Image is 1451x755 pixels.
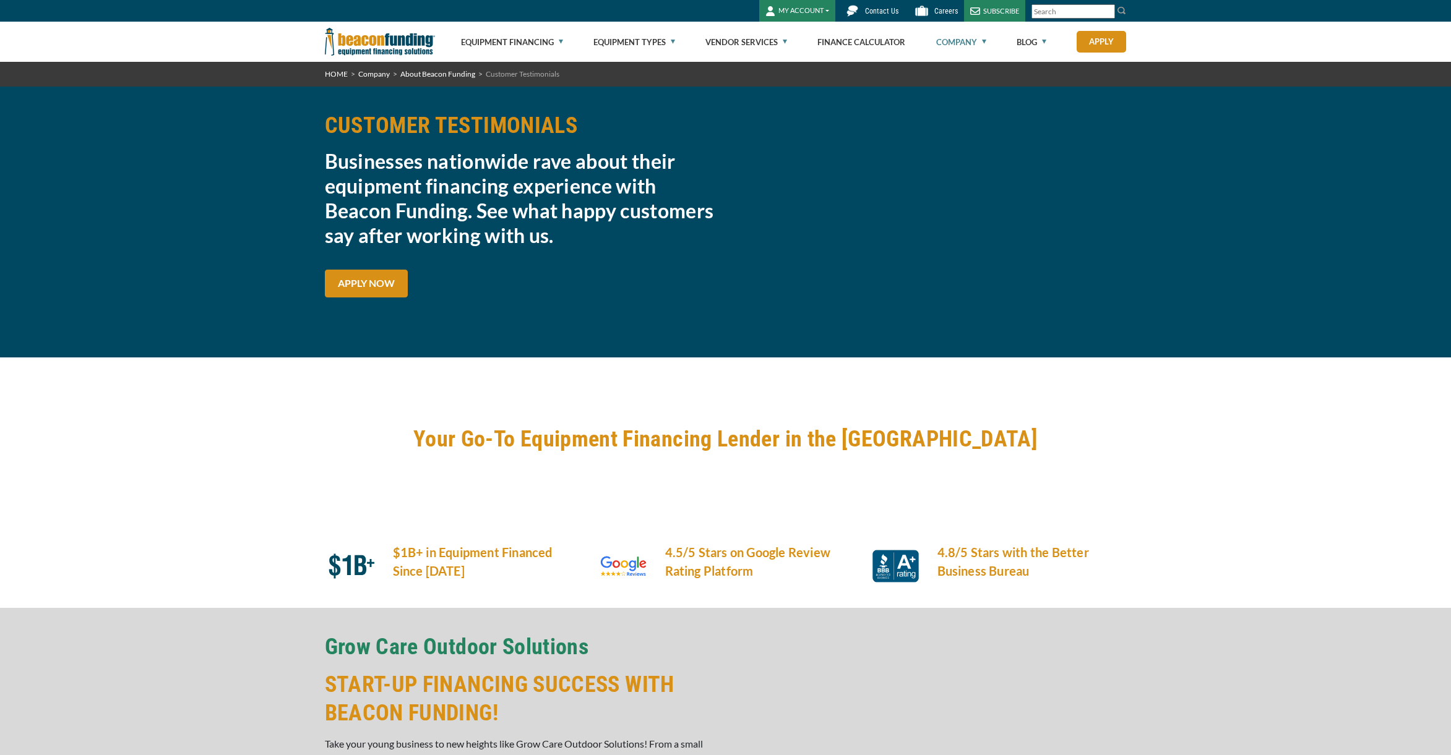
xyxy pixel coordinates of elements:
[461,22,563,62] a: Equipment Financing
[325,270,408,297] a: APPLY NOW
[325,111,718,140] h2: CUSTOMER TESTIMONIALS
[486,69,559,79] span: Customer Testimonials
[1077,31,1126,53] a: Apply
[1017,22,1046,62] a: Blog
[325,633,718,661] h2: Grow Care Outdoor Solutions
[400,69,475,79] a: About Beacon Funding
[1102,7,1112,17] a: Clear search text
[325,149,718,248] h3: Businesses nationwide rave about their equipment financing experience with Beacon Funding. See wh...
[1117,6,1127,15] img: Search
[705,22,787,62] a: Vendor Services
[358,69,390,79] a: Company
[325,69,348,79] a: HOME
[1031,4,1115,19] input: Search
[325,425,1127,453] h2: Your Go-To Equipment Financing Lender in the [GEOGRAPHIC_DATA]
[934,7,958,15] span: Careers
[865,7,898,15] span: Contact Us
[936,22,986,62] a: Company
[665,543,855,580] h5: 4.5/5 Stars on Google Review Rating Platform
[593,22,675,62] a: Equipment Types
[817,22,905,62] a: Finance Calculator
[325,22,435,62] img: Beacon Funding Corporation logo
[325,670,718,727] h2: START-UP FINANCING SUCCESS WITH BEACON FUNDING!
[937,543,1127,580] h5: 4.8/5 Stars with the Better Business Bureau
[393,543,582,580] h5: $1B+ in Equipment Financed Since [DATE]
